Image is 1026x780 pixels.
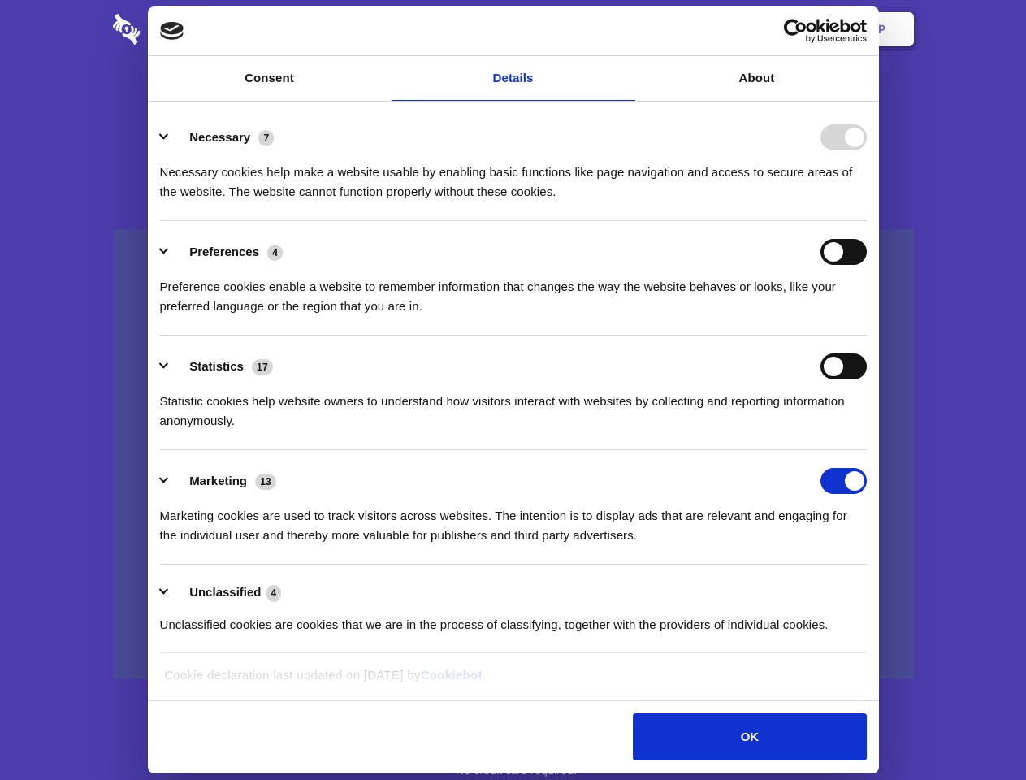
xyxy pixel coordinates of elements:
button: OK [633,713,866,760]
button: Unclassified (4) [160,583,292,603]
a: Contact [659,4,734,54]
img: logo-wordmark-white-trans-d4663122ce5f474addd5e946df7df03e33cb6a1c49d2221995e7729f52c070b2.svg [113,14,252,45]
h1: Eliminate Slack Data Loss. [113,73,914,132]
span: 4 [266,585,282,601]
button: Marketing (13) [160,468,287,494]
iframe: Drift Widget Chat Controller [945,699,1007,760]
a: Details [392,56,635,101]
img: logo [160,22,184,40]
div: Cookie declaration last updated on [DATE] by [152,665,874,697]
label: Necessary [189,130,250,144]
div: Necessary cookies help make a website usable by enabling basic functions like page navigation and... [160,150,867,201]
a: Login [737,4,807,54]
span: 7 [258,130,274,146]
a: About [635,56,879,101]
div: Marketing cookies are used to track visitors across websites. The intention is to display ads tha... [160,494,867,545]
h4: Auto-redaction of sensitive data, encrypted data sharing and self-destructing private chats. Shar... [113,148,914,201]
button: Preferences (4) [160,239,293,265]
div: Unclassified cookies are cookies that we are in the process of classifying, together with the pro... [160,603,867,635]
span: 17 [252,359,273,375]
button: Statistics (17) [160,353,284,379]
a: Usercentrics Cookiebot - opens in a new window [725,19,867,43]
a: Wistia video thumbnail [113,229,914,680]
button: Necessary (7) [160,124,284,150]
label: Statistics [189,359,244,373]
span: 13 [255,474,276,490]
div: Statistic cookies help website owners to understand how visitors interact with websites by collec... [160,379,867,431]
span: 4 [267,245,283,261]
a: Cookiebot [421,668,483,682]
label: Preferences [189,245,259,258]
a: Consent [148,56,392,101]
label: Marketing [189,474,247,487]
a: Pricing [477,4,548,54]
div: Preference cookies enable a website to remember information that changes the way the website beha... [160,265,867,316]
